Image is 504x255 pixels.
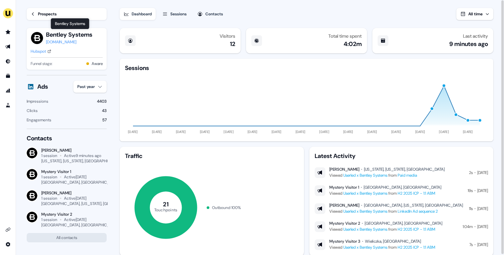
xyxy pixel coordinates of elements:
a: Go to experiments [3,100,13,111]
div: [DATE] [477,169,488,176]
div: Wieliczka, [GEOGRAPHIC_DATA] [365,239,421,244]
div: Prospects [38,11,57,17]
div: 1 session [41,153,57,158]
div: [GEOGRAPHIC_DATA], [GEOGRAPHIC_DATA] [41,222,120,228]
button: Past year [73,81,107,93]
tspan: [DATE] [224,130,234,134]
div: [GEOGRAPHIC_DATA], [GEOGRAPHIC_DATA] [41,180,120,185]
tspan: [DATE] [391,130,401,134]
div: 1 session [41,217,57,222]
tspan: [DATE] [176,130,186,134]
div: Mystery Visitor 3 [329,239,360,244]
tspan: [DATE] [415,130,425,134]
button: Bentley Systems [46,31,92,39]
div: Contacts [205,11,223,17]
tspan: [DATE] [200,130,210,134]
tspan: [DATE] [128,130,138,134]
div: [GEOGRAPHIC_DATA], [US_STATE], [GEOGRAPHIC_DATA] [41,201,141,206]
div: 4:02m [344,40,362,48]
a: Go to templates [3,71,13,81]
a: Userled x Bentley Systems [343,209,387,214]
div: [PERSON_NAME] [329,167,359,172]
a: Go to Inbound [3,56,13,67]
div: [DATE] [477,205,488,212]
div: 12 [230,40,235,48]
a: Hubspot [31,48,51,55]
div: Traffic [125,152,298,160]
div: 4403 [97,98,107,105]
div: 57 [102,117,107,123]
a: Userled x Bentley Systems [343,173,387,178]
a: Go to integrations [3,224,13,235]
div: Last activity [463,33,488,39]
a: Userled x Bentley Systems [343,227,387,232]
div: 1:04m [463,223,473,230]
button: All contacts [27,233,107,242]
div: [US_STATE], [US_STATE], [GEOGRAPHIC_DATA] [41,158,123,164]
div: [DATE] [477,223,488,230]
div: Total time spent [328,33,362,39]
div: 19s [468,187,473,194]
div: Latest Activity [315,152,488,160]
tspan: 21 [163,200,169,208]
div: Active 9 minutes ago [64,153,101,158]
div: Bentley Systems [51,18,90,29]
tspan: [DATE] [463,130,473,134]
div: 43 [102,107,107,114]
a: LinkedIn Ad sequence 2 [398,209,438,214]
a: Paid media [398,173,417,178]
a: Userled x Bentley Systems [343,191,387,196]
div: Viewed from [329,226,442,233]
tspan: Touchpoints [154,207,178,212]
div: Sessions [125,64,149,72]
div: 1 session [41,196,57,201]
a: H2 2025 ICP - 1:1 ABM [398,227,435,232]
div: [GEOGRAPHIC_DATA], [GEOGRAPHIC_DATA] [364,185,441,190]
div: Clicks [27,107,38,114]
button: Dashboard [120,8,156,20]
tspan: [DATE] [272,130,282,134]
div: [DATE] [477,187,488,194]
div: [DATE] [477,241,488,248]
a: H2 2025 ICP - 1:1 ABM [398,191,435,196]
button: Sessions [158,8,191,20]
span: All time [468,11,483,17]
a: Go to outbound experience [3,41,13,52]
div: Viewed from [329,190,441,197]
div: Engagements [27,117,51,123]
div: Contacts [27,134,107,142]
tspan: [DATE] [439,130,449,134]
a: Go to integrations [3,239,13,250]
a: Go to prospects [3,27,13,37]
a: Prospects [27,8,107,20]
div: Impressions [27,98,48,105]
div: Outbound 100 % [212,204,241,211]
div: Active [DATE] [64,196,86,201]
a: [DOMAIN_NAME] [46,39,92,45]
div: Active [DATE] [64,174,86,180]
div: 2s [469,169,473,176]
div: Sessions [170,11,187,17]
div: [GEOGRAPHIC_DATA], [GEOGRAPHIC_DATA] [365,221,442,226]
div: Active [DATE] [64,217,86,222]
a: H2 2025 ICP - 1:1 ABM [398,245,435,250]
div: Mystery Visitor 1 [329,185,359,190]
tspan: [DATE] [296,130,306,134]
div: Viewed from [329,172,445,179]
tspan: [DATE] [343,130,353,134]
span: Funnel stage: [31,60,52,67]
div: [PERSON_NAME] [41,148,107,153]
button: All time [456,8,493,20]
div: 9 minutes ago [449,40,488,48]
div: 7s [469,241,473,248]
div: 11s [469,205,473,212]
div: Mystery Visitor 2 [329,221,360,226]
tspan: [DATE] [367,130,377,134]
div: Hubspot [31,48,46,55]
div: Viewed from [329,244,435,251]
div: [GEOGRAPHIC_DATA], [US_STATE], [GEOGRAPHIC_DATA] [364,203,463,208]
div: 1 session [41,174,57,180]
div: Mystery Visitor 2 [41,212,107,217]
tspan: [DATE] [152,130,162,134]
